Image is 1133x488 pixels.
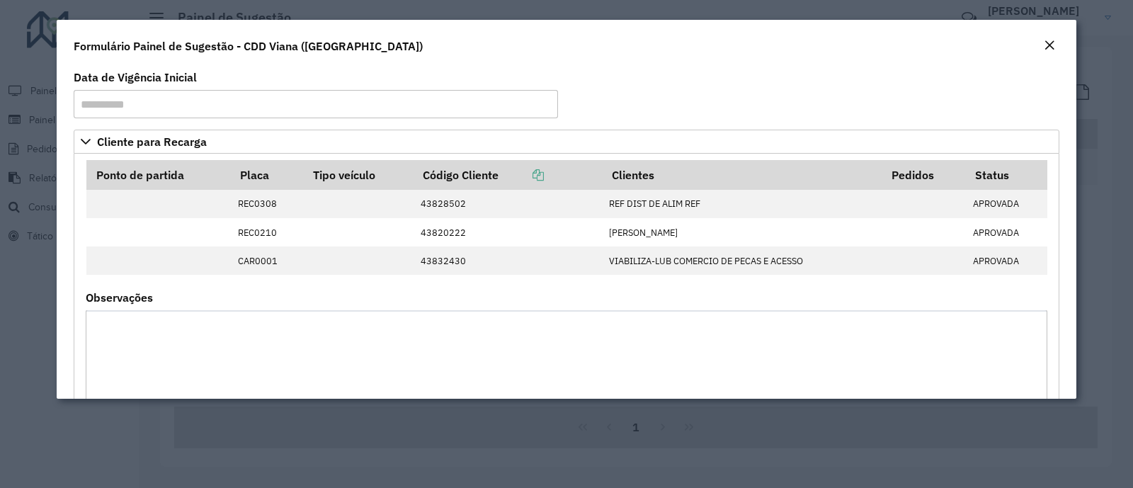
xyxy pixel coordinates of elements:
[965,190,1047,218] td: APROVADA
[414,246,602,275] td: 43832430
[965,218,1047,246] td: APROVADA
[74,130,1059,154] a: Cliente para Recarga
[86,160,231,190] th: Ponto de partida
[304,160,414,190] th: Tipo veículo
[602,218,882,246] td: [PERSON_NAME]
[97,136,207,147] span: Cliente para Recarga
[414,190,602,218] td: 43828502
[74,69,197,86] label: Data de Vigência Inicial
[882,160,965,190] th: Pedidos
[602,246,882,275] td: VIABILIZA-LUB COMERCIO DE PECAS E ACESSO
[86,289,153,306] label: Observações
[1044,40,1055,51] em: Fechar
[414,218,602,246] td: 43820222
[965,160,1047,190] th: Status
[74,38,423,55] h4: Formulário Painel de Sugestão - CDD Viana ([GEOGRAPHIC_DATA])
[965,246,1047,275] td: APROVADA
[230,218,303,246] td: REC0210
[602,190,882,218] td: REF DIST DE ALIM REF
[230,190,303,218] td: REC0308
[602,160,882,190] th: Clientes
[499,168,544,182] a: Copiar
[414,160,602,190] th: Código Cliente
[230,160,303,190] th: Placa
[1040,37,1059,55] button: Close
[230,246,303,275] td: CAR0001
